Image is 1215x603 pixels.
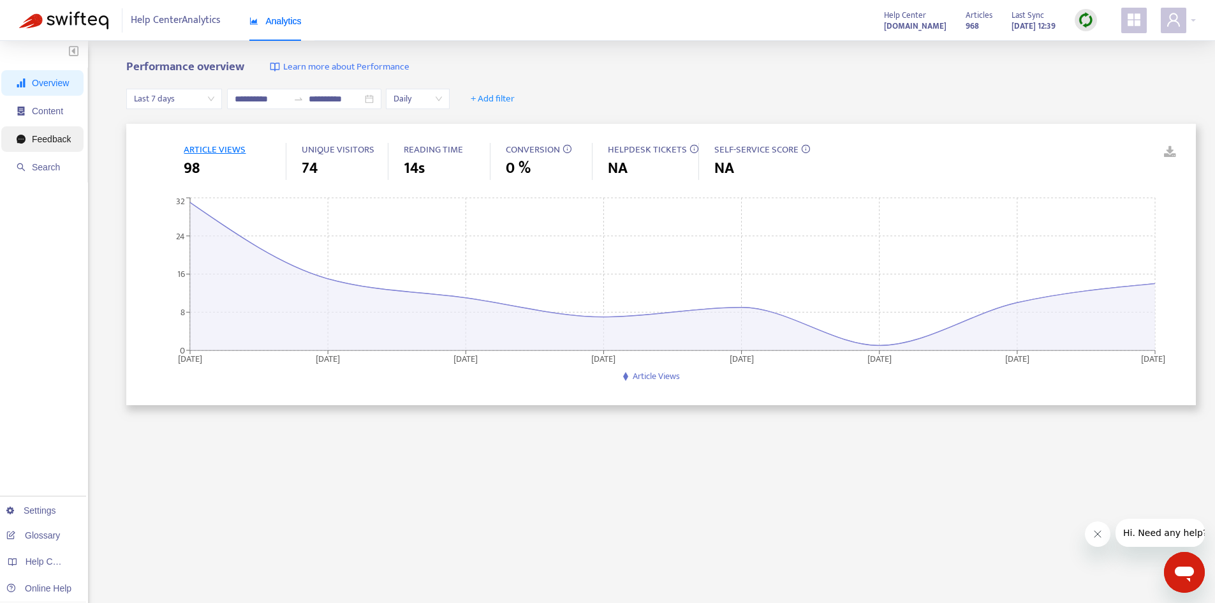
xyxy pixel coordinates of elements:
a: [DOMAIN_NAME] [884,19,946,33]
span: search [17,163,26,172]
span: Article Views [633,369,680,383]
span: Help Center Analytics [131,8,221,33]
tspan: [DATE] [730,351,754,366]
span: 0 % [506,157,531,180]
span: CONVERSION [506,142,560,158]
iframe: Message from company [1116,519,1205,547]
span: NA [714,157,734,180]
span: signal [17,78,26,87]
tspan: [DATE] [867,351,892,366]
tspan: 24 [176,228,185,243]
tspan: 32 [176,194,185,209]
span: HELPDESK TICKETS [608,142,687,158]
span: swap-right [293,94,304,104]
span: area-chart [249,17,258,26]
button: + Add filter [461,89,524,109]
span: SELF-SERVICE SCORE [714,142,799,158]
img: image-link [270,62,280,72]
tspan: [DATE] [592,351,616,366]
tspan: 8 [180,305,185,320]
strong: [DATE] 12:39 [1012,19,1056,33]
span: 14s [404,157,425,180]
a: Settings [6,505,56,516]
span: Last Sync [1012,8,1044,22]
span: Content [32,106,63,116]
span: Last 7 days [134,89,214,108]
tspan: [DATE] [1005,351,1029,366]
iframe: Close message [1085,521,1110,547]
b: Performance overview [126,57,244,77]
tspan: [DATE] [316,351,341,366]
span: Feedback [32,134,71,144]
span: Daily [394,89,442,108]
a: Online Help [6,583,71,593]
span: appstore [1126,12,1142,27]
strong: [DOMAIN_NAME] [884,19,946,33]
span: container [17,107,26,115]
a: Glossary [6,530,60,540]
span: Help Centers [26,556,78,567]
span: Analytics [249,16,302,26]
span: Overview [32,78,69,88]
strong: 968 [966,19,979,33]
tspan: 16 [177,267,185,281]
span: Hi. Need any help? [8,9,92,19]
tspan: [DATE] [1141,351,1165,366]
span: UNIQUE VISITORS [302,142,374,158]
a: Learn more about Performance [270,60,409,75]
span: user [1166,12,1181,27]
span: NA [608,157,628,180]
tspan: [DATE] [178,351,202,366]
span: + Add filter [471,91,515,107]
img: sync.dc5367851b00ba804db3.png [1078,12,1094,28]
tspan: 0 [180,343,185,357]
span: Articles [966,8,992,22]
span: Help Center [884,8,926,22]
span: 98 [184,157,200,180]
span: Learn more about Performance [283,60,409,75]
iframe: Button to launch messaging window [1164,552,1205,593]
span: READING TIME [404,142,463,158]
span: to [293,94,304,104]
tspan: [DATE] [454,351,478,366]
span: 74 [302,157,318,180]
span: ARTICLE VIEWS [184,142,246,158]
span: message [17,135,26,144]
img: Swifteq [19,11,108,29]
span: Search [32,162,60,172]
